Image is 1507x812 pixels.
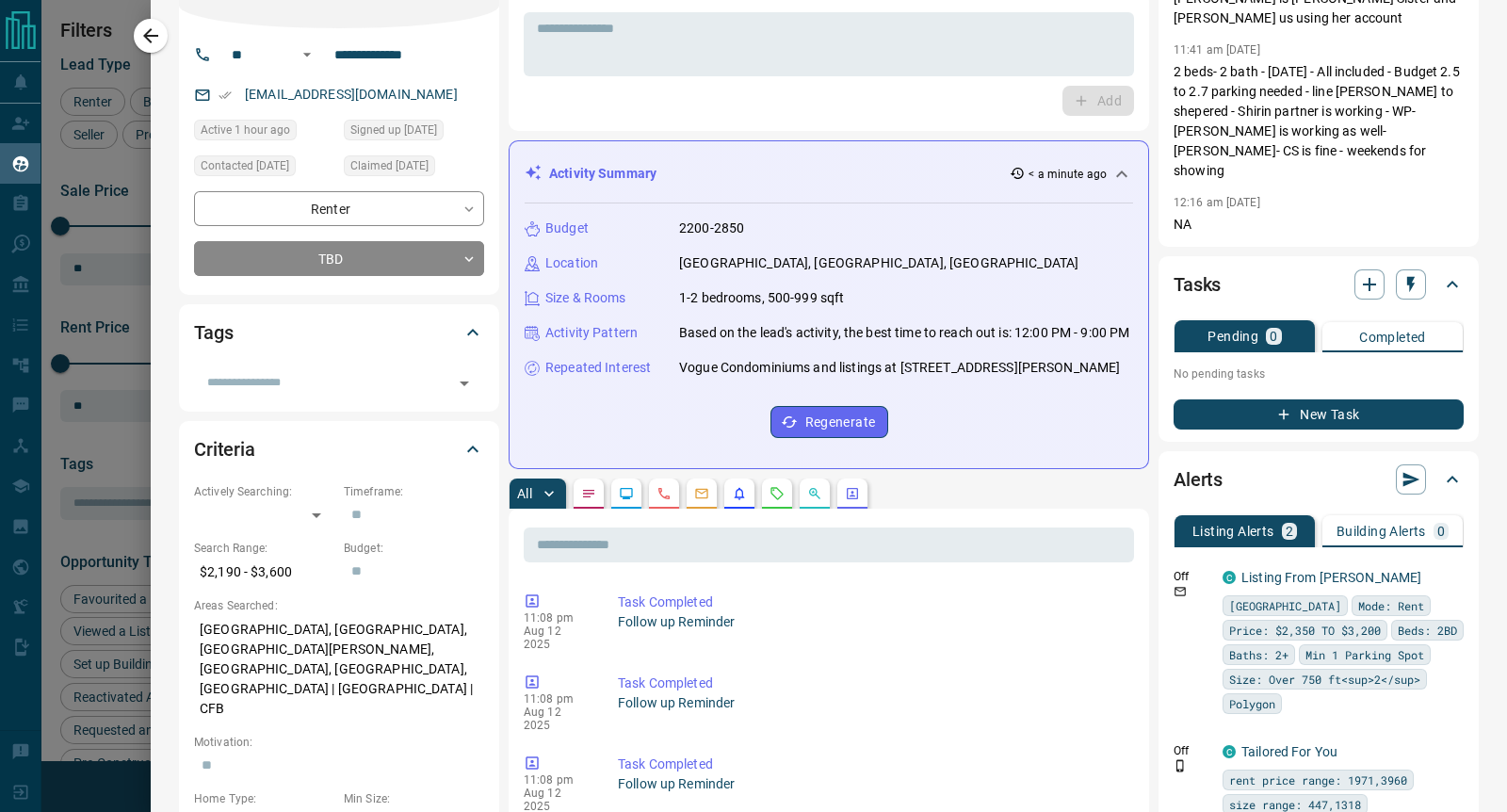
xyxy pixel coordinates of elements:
[1029,166,1107,183] p: < a minute ago
[1174,585,1187,598] svg: Email
[194,483,334,500] p: Actively Searching:
[1241,570,1421,585] a: Listing From [PERSON_NAME]
[194,540,334,557] p: Search Range:
[524,706,590,732] p: Aug 12 2025
[194,120,334,146] div: Tue Aug 12 2025
[694,486,709,501] svg: Emails
[194,317,233,348] h2: Tags
[618,593,1126,612] p: Task Completed
[1437,525,1445,538] p: 0
[451,370,478,397] button: Open
[194,790,334,807] p: Home Type:
[1241,744,1337,759] a: Tailored For You
[1229,694,1275,713] span: Polygon
[201,156,289,175] span: Contacted [DATE]
[1174,262,1464,307] div: Tasks
[344,120,484,146] div: Sun Jun 08 2025
[1286,525,1293,538] p: 2
[1174,464,1223,495] h2: Alerts
[194,427,484,472] div: Criteria
[1174,457,1464,502] div: Alerts
[1270,330,1277,343] p: 0
[245,87,458,102] a: [EMAIL_ADDRESS][DOMAIN_NAME]
[194,434,255,464] h2: Criteria
[545,358,651,378] p: Repeated Interest
[807,486,822,501] svg: Opportunities
[296,43,318,66] button: Open
[219,89,232,102] svg: Email Verified
[545,288,626,308] p: Size & Rooms
[344,790,484,807] p: Min Size:
[1174,62,1464,181] p: 2 beds- 2 bath - [DATE] - All included - Budget 2.5 to 2.7 parking needed - line [PERSON_NAME] to...
[679,323,1129,343] p: Based on the lead's activity, the best time to reach out is: 12:00 PM - 9:00 PM
[545,253,598,273] p: Location
[1358,596,1424,615] span: Mode: Rent
[618,693,1126,713] p: Follow up Reminder
[1174,759,1187,772] svg: Push Notification Only
[679,219,744,238] p: 2200-2850
[618,774,1126,794] p: Follow up Reminder
[1229,596,1341,615] span: [GEOGRAPHIC_DATA]
[201,121,290,139] span: Active 1 hour ago
[618,755,1126,774] p: Task Completed
[1174,269,1221,300] h2: Tasks
[194,191,484,226] div: Renter
[1174,568,1211,585] p: Off
[1229,645,1288,664] span: Baths: 2+
[517,487,532,500] p: All
[618,674,1126,693] p: Task Completed
[545,323,638,343] p: Activity Pattern
[770,406,888,438] button: Regenerate
[1174,360,1464,388] p: No pending tasks
[524,692,590,706] p: 11:08 pm
[1223,745,1236,758] div: condos.ca
[549,164,656,184] p: Activity Summary
[194,557,334,588] p: $2,190 - $3,600
[619,486,634,501] svg: Lead Browsing Activity
[1229,670,1420,689] span: Size: Over 750 ft<sup>2</sup>
[679,288,844,308] p: 1-2 bedrooms, 500-999 sqft
[732,486,747,501] svg: Listing Alerts
[524,625,590,651] p: Aug 12 2025
[344,540,484,557] p: Budget:
[194,241,484,276] div: TBD
[1337,525,1426,538] p: Building Alerts
[1192,525,1274,538] p: Listing Alerts
[194,734,484,751] p: Motivation:
[194,310,484,355] div: Tags
[1359,331,1426,344] p: Completed
[1398,621,1457,640] span: Beds: 2BD
[194,614,484,724] p: [GEOGRAPHIC_DATA], [GEOGRAPHIC_DATA], [GEOGRAPHIC_DATA][PERSON_NAME], [GEOGRAPHIC_DATA], [GEOGRAP...
[1229,621,1381,640] span: Price: $2,350 TO $3,200
[1174,196,1260,209] p: 12:16 am [DATE]
[618,612,1126,632] p: Follow up Reminder
[524,773,590,787] p: 11:08 pm
[1305,645,1424,664] span: Min 1 Parking Spot
[350,156,429,175] span: Claimed [DATE]
[581,486,596,501] svg: Notes
[1174,399,1464,430] button: New Task
[194,155,334,182] div: Thu Jun 12 2025
[656,486,672,501] svg: Calls
[679,358,1120,378] p: Vogue Condominiums and listings at [STREET_ADDRESS][PERSON_NAME]
[350,121,437,139] span: Signed up [DATE]
[344,155,484,182] div: Thu Jun 12 2025
[344,483,484,500] p: Timeframe:
[1174,215,1464,235] p: NA
[1174,742,1211,759] p: Off
[194,597,484,614] p: Areas Searched:
[845,486,860,501] svg: Agent Actions
[1229,771,1407,789] span: rent price range: 1971,3960
[1174,43,1260,57] p: 11:41 am [DATE]
[770,486,785,501] svg: Requests
[1223,571,1236,584] div: condos.ca
[545,219,589,238] p: Budget
[524,611,590,625] p: 11:08 pm
[679,253,1078,273] p: [GEOGRAPHIC_DATA], [GEOGRAPHIC_DATA], [GEOGRAPHIC_DATA]
[525,156,1133,191] div: Activity Summary< a minute ago
[1207,330,1258,343] p: Pending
